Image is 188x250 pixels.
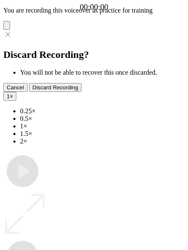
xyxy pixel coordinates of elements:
button: 1× [3,92,16,101]
h2: Discard Recording? [3,49,185,60]
button: Cancel [3,83,28,92]
li: 1× [20,122,185,130]
li: 0.5× [20,115,185,122]
button: Discard Recording [29,83,82,92]
a: 00:00:00 [80,3,108,12]
li: 0.25× [20,107,185,115]
p: You are recording this voiceover as practice for training [3,7,185,14]
li: 2× [20,138,185,145]
li: You will not be able to recover this once discarded. [20,69,185,76]
li: 1.5× [20,130,185,138]
span: 1 [7,93,10,99]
